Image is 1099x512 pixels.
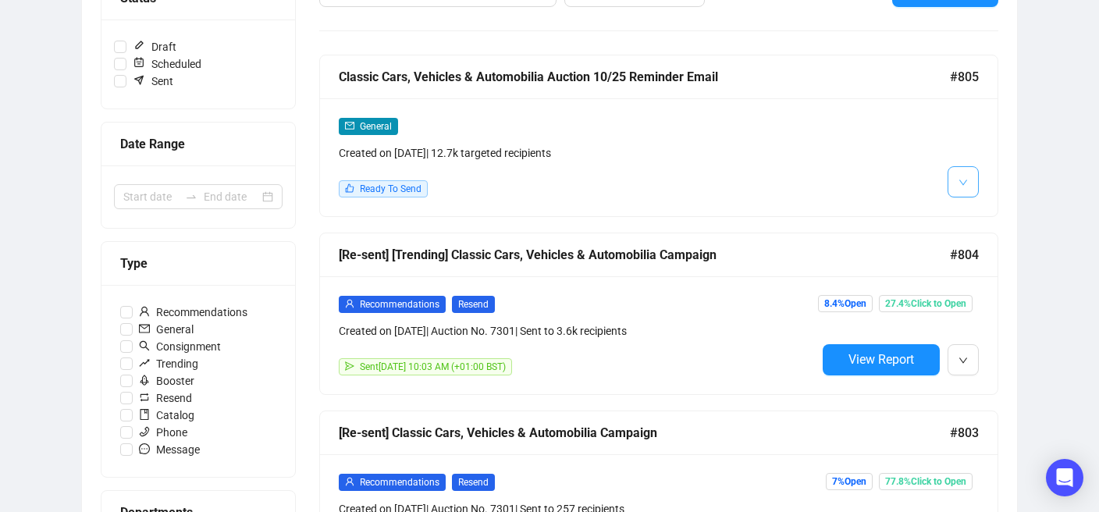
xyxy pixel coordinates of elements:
[133,321,200,338] span: General
[360,299,439,310] span: Recommendations
[339,144,816,162] div: Created on [DATE] | 12.7k targeted recipients
[339,245,950,265] div: [Re-sent] [Trending] Classic Cars, Vehicles & Automobilia Campaign
[360,183,421,194] span: Ready To Send
[319,233,998,395] a: [Re-sent] [Trending] Classic Cars, Vehicles & Automobilia Campaign#804userRecommendationsResendCr...
[345,477,354,486] span: user
[139,306,150,317] span: user
[959,178,968,187] span: down
[126,38,183,55] span: Draft
[133,441,206,458] span: Message
[139,340,150,351] span: search
[139,409,150,420] span: book
[1046,459,1083,496] div: Open Intercom Messenger
[133,424,194,441] span: Phone
[848,352,914,367] span: View Report
[879,473,973,490] span: 77.8% Click to Open
[133,338,227,355] span: Consignment
[139,375,150,386] span: rocket
[959,356,968,365] span: down
[126,55,208,73] span: Scheduled
[818,295,873,312] span: 8.4% Open
[452,296,495,313] span: Resend
[345,299,354,308] span: user
[360,361,506,372] span: Sent [DATE] 10:03 AM (+01:00 BST)
[319,55,998,217] a: Classic Cars, Vehicles & Automobilia Auction 10/25 Reminder Email#805mailGeneralCreated on [DATE]...
[133,372,201,389] span: Booster
[345,183,354,193] span: like
[950,245,979,265] span: #804
[139,323,150,334] span: mail
[133,389,198,407] span: Resend
[339,423,950,443] div: [Re-sent] Classic Cars, Vehicles & Automobilia Campaign
[123,188,179,205] input: Start date
[133,355,205,372] span: Trending
[345,361,354,371] span: send
[823,344,940,375] button: View Report
[360,477,439,488] span: Recommendations
[360,121,392,132] span: General
[879,295,973,312] span: 27.4% Click to Open
[139,426,150,437] span: phone
[120,134,276,154] div: Date Range
[185,190,197,203] span: to
[126,73,180,90] span: Sent
[339,322,816,340] div: Created on [DATE] | Auction No. 7301 | Sent to 3.6k recipients
[139,392,150,403] span: retweet
[133,304,254,321] span: Recommendations
[120,254,276,273] div: Type
[950,423,979,443] span: #803
[204,188,259,205] input: End date
[452,474,495,491] span: Resend
[339,67,950,87] div: Classic Cars, Vehicles & Automobilia Auction 10/25 Reminder Email
[826,473,873,490] span: 7% Open
[345,121,354,130] span: mail
[950,67,979,87] span: #805
[133,407,201,424] span: Catalog
[139,357,150,368] span: rise
[185,190,197,203] span: swap-right
[139,443,150,454] span: message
